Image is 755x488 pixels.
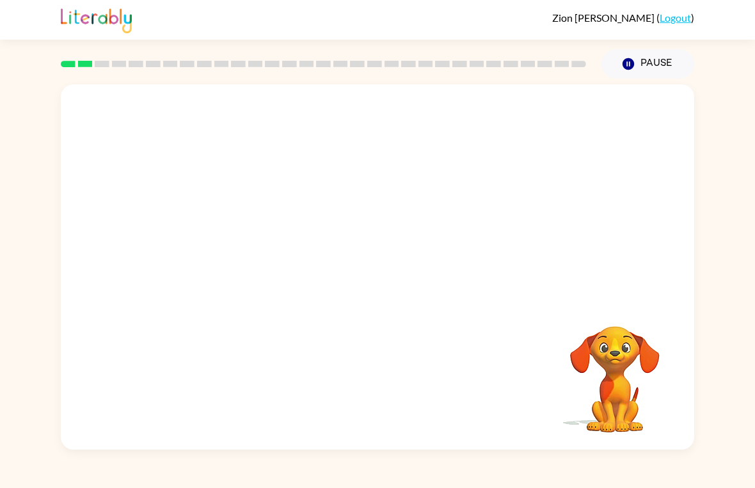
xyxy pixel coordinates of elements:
button: Pause [601,49,694,79]
a: Logout [660,12,691,24]
img: Literably [61,5,132,33]
div: ( ) [552,12,694,24]
span: Zion [PERSON_NAME] [552,12,656,24]
video: Your browser must support playing .mp4 files to use Literably. Please try using another browser. [551,306,679,434]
